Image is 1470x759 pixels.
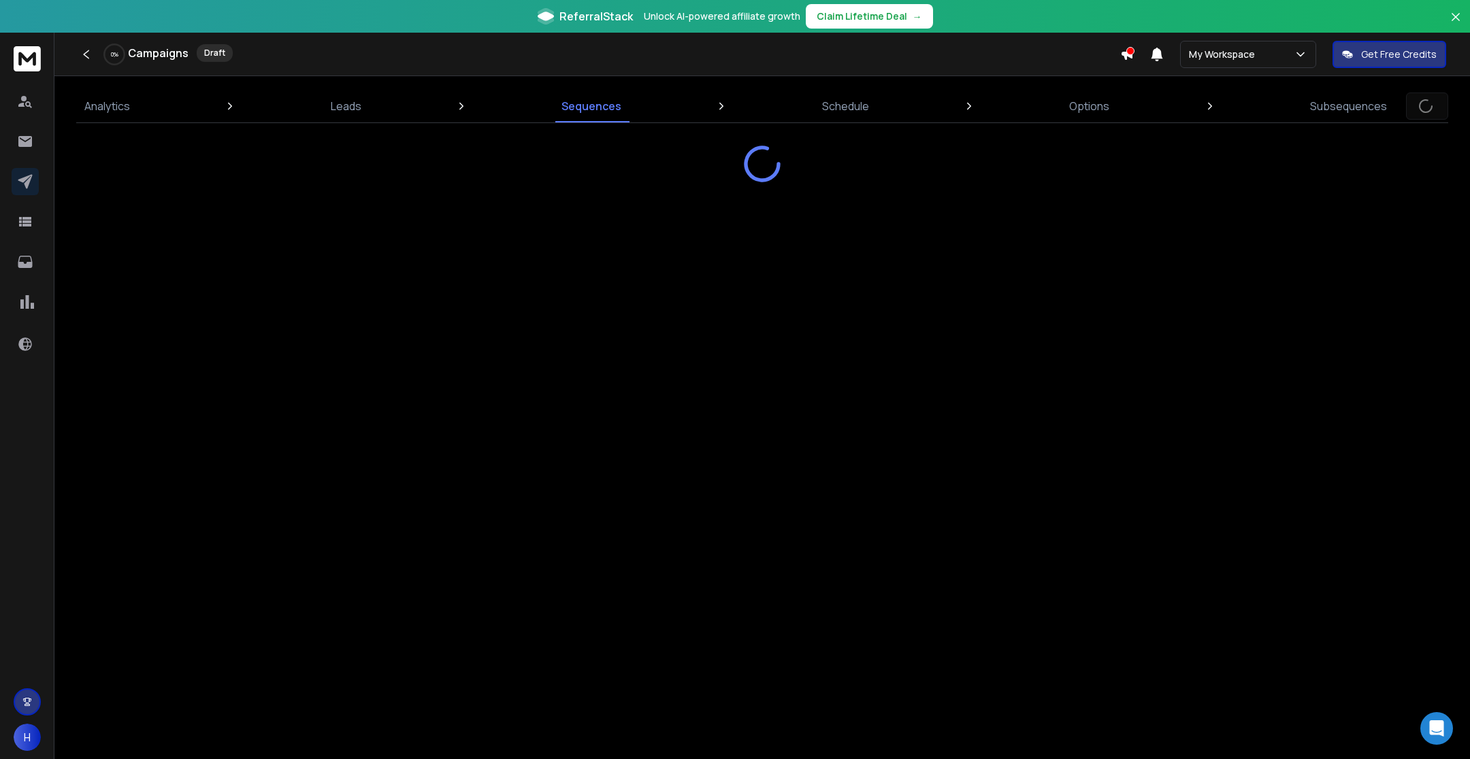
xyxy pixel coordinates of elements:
[806,4,933,29] button: Claim Lifetime Deal→
[561,98,621,114] p: Sequences
[1361,48,1437,61] p: Get Free Credits
[814,90,877,122] a: Schedule
[1189,48,1260,61] p: My Workspace
[559,8,633,24] span: ReferralStack
[553,90,630,122] a: Sequences
[913,10,922,23] span: →
[14,724,41,751] button: H
[1069,98,1109,114] p: Options
[1302,90,1395,122] a: Subsequences
[323,90,370,122] a: Leads
[1310,98,1387,114] p: Subsequences
[1420,712,1453,745] div: Open Intercom Messenger
[197,44,233,62] div: Draft
[822,98,869,114] p: Schedule
[644,10,800,23] p: Unlock AI-powered affiliate growth
[76,90,138,122] a: Analytics
[1447,8,1465,41] button: Close banner
[331,98,361,114] p: Leads
[84,98,130,114] p: Analytics
[1333,41,1446,68] button: Get Free Credits
[128,45,189,61] h1: Campaigns
[1061,90,1117,122] a: Options
[111,50,118,58] p: 0 %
